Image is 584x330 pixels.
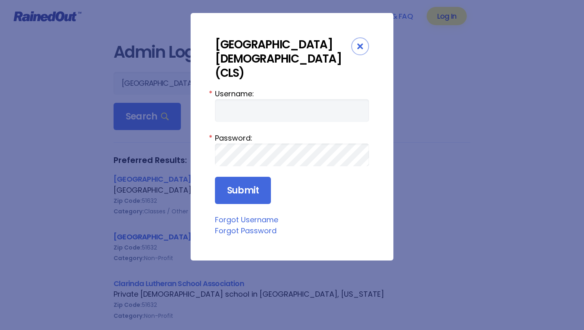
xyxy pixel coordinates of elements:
[215,226,277,236] a: Forgot Password
[215,177,271,204] input: Submit
[215,88,369,99] label: Username:
[351,37,369,55] div: Close
[215,37,351,80] div: [GEOGRAPHIC_DATA][DEMOGRAPHIC_DATA] (CLS)
[215,215,278,225] a: Forgot Username
[215,132,369,143] label: Password:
